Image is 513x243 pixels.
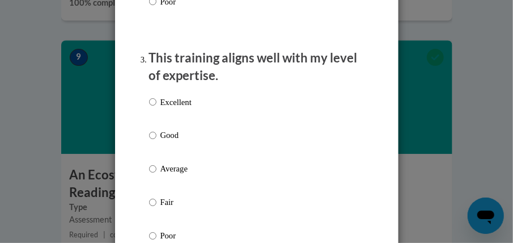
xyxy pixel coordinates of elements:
p: Fair [160,196,192,209]
input: Fair [149,196,156,209]
p: This training aligns well with my level of expertise. [149,49,364,85]
p: Poor [160,230,192,242]
p: Excellent [160,96,192,108]
input: Average [149,163,156,175]
input: Excellent [149,96,156,108]
input: Poor [149,230,156,242]
input: Good [149,129,156,142]
p: Average [160,163,192,175]
p: Good [160,129,192,142]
